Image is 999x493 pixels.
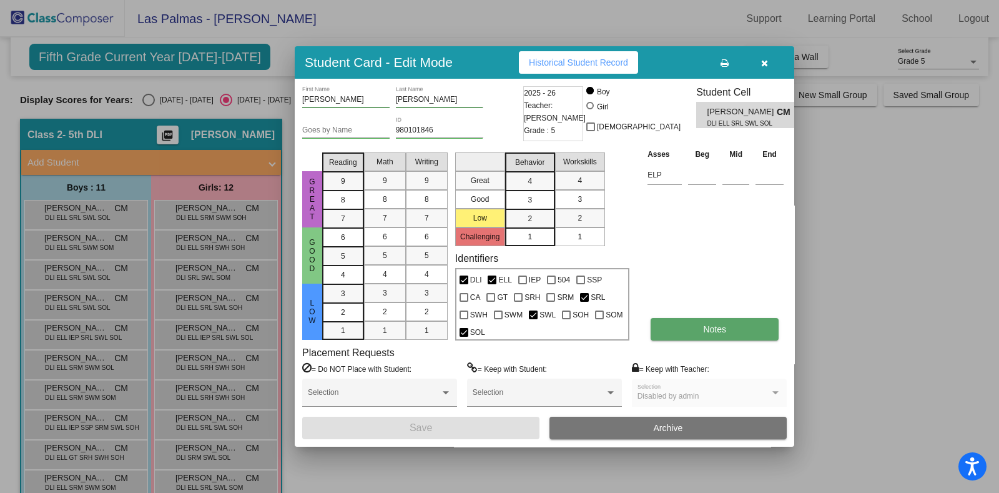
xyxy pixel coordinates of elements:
span: 1 [578,231,582,242]
span: 2 [578,212,582,224]
span: CM [777,106,794,119]
span: 2 [383,306,387,317]
div: Girl [596,101,609,112]
span: 3 [341,288,345,299]
button: Save [302,417,539,439]
span: 7 [383,212,387,224]
span: Math [376,156,393,167]
input: assessment [647,166,682,184]
span: 2025 - 26 [524,87,556,99]
span: Behavior [515,157,544,168]
th: End [752,147,787,161]
span: 6 [383,231,387,242]
span: 8 [383,194,387,205]
span: ELL [498,272,511,287]
span: Writing [415,156,438,167]
span: 4 [341,269,345,281]
span: 4 [528,176,532,187]
span: [PERSON_NAME] [707,106,777,119]
span: 6 [341,232,345,243]
span: SWL [539,307,556,322]
span: Workskills [563,156,597,167]
span: 4 [383,269,387,280]
span: SWH [470,307,488,322]
th: Mid [719,147,752,161]
span: Archive [654,423,683,433]
span: 8 [425,194,429,205]
button: Notes [651,318,779,341]
span: SOH [573,307,589,322]
span: 2 [341,307,345,318]
th: Asses [644,147,685,161]
span: 9 [341,176,345,187]
span: DLI [470,272,482,287]
span: Historical Student Record [529,57,628,67]
span: Notes [703,324,726,334]
button: Archive [549,417,787,439]
span: Teacher: [PERSON_NAME] [524,99,586,124]
span: CA [470,290,481,305]
span: Good [307,238,318,273]
span: SOL [470,325,485,340]
span: GT [497,290,508,305]
span: 9 [425,175,429,186]
input: Enter ID [396,126,483,135]
span: 5 [425,250,429,261]
span: 1 [528,231,532,242]
span: IEP [529,272,541,287]
span: SSP [587,272,602,287]
button: Historical Student Record [519,51,638,74]
span: 1 [425,325,429,336]
span: 9 [383,175,387,186]
label: Placement Requests [302,347,395,359]
span: Reading [329,157,357,168]
label: = Keep with Teacher: [632,362,709,375]
span: SRL [591,290,605,305]
span: 7 [425,212,429,224]
span: 6 [425,231,429,242]
span: 504 [558,272,570,287]
span: 3 [528,194,532,206]
span: SWM [504,307,523,322]
span: 2 [425,306,429,317]
span: 3 [425,287,429,299]
th: Beg [685,147,719,161]
span: 5 [341,251,345,262]
span: Disabled by admin [637,392,699,401]
h3: Student Card - Edit Mode [305,54,453,70]
h3: Student Cell [696,86,805,98]
span: SRH [524,290,540,305]
span: 3 [383,287,387,299]
span: 2 [528,213,532,224]
input: goes by name [302,126,390,135]
div: Boy [596,86,610,97]
span: [DEMOGRAPHIC_DATA] [597,119,681,134]
label: = Do NOT Place with Student: [302,362,411,375]
span: 7 [341,213,345,224]
span: 3 [578,194,582,205]
span: 4 [425,269,429,280]
span: Low [307,299,318,325]
span: Great [307,177,318,221]
span: 4 [578,175,582,186]
span: 5 [383,250,387,261]
label: Identifiers [455,252,498,264]
span: SOM [606,307,623,322]
span: 1 [341,325,345,336]
span: 1 [383,325,387,336]
span: SRM [557,290,574,305]
span: Grade : 5 [524,124,555,137]
span: Save [410,422,432,433]
label: = Keep with Student: [467,362,547,375]
span: 8 [341,194,345,206]
span: DLI ELL SRL SWL SOL [707,119,768,128]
